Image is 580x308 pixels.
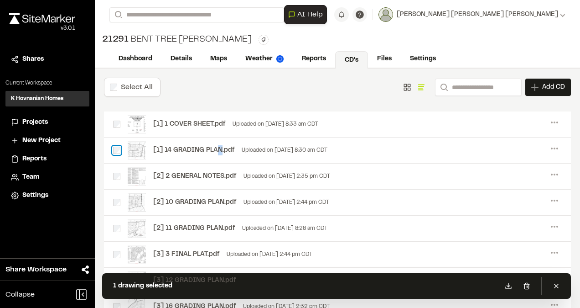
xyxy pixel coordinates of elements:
a: Team [11,172,84,182]
span: Shares [22,54,44,64]
div: Uploaded on [DATE] 2:44 pm CDT [243,198,329,207]
span: Add CD [542,83,565,92]
div: [2] 2 GENERAL NOTES.pdf [153,171,236,181]
div: [3] 12 GRADING PLAN.pdf [153,276,236,286]
a: Settings [11,191,84,201]
div: Uploaded on [DATE] 8:28 am CDT [242,224,327,233]
span: Share Workspace [5,264,67,275]
div: Bent Tree [PERSON_NAME] [102,33,251,47]
div: Open AI Assistant [284,5,331,24]
div: [2] 10 GRADING PLAN.pdf [153,197,236,207]
button: Search [435,79,451,96]
div: Oh geez...please don't... [9,24,75,32]
button: [PERSON_NAME] [PERSON_NAME] [PERSON_NAME] [378,7,565,22]
span: 21291 [102,33,129,47]
div: Uploaded on [DATE] 2:44 pm CDT [227,250,312,259]
a: Details [161,50,201,68]
span: Settings [22,191,48,201]
div: [1] 1 COVER SHEET.pdf [153,119,225,129]
button: Open AI Assistant [284,5,327,24]
div: [1] 14 GRADING PLAN.pdf [153,145,234,155]
div: [2] 11 GRADING PLAN.pdf [153,223,235,234]
button: Edit Tags [259,35,269,45]
span: Reports [22,154,47,164]
p: Current Workspace [5,79,89,87]
img: precipai.png [276,55,284,63]
a: Maps [201,50,236,68]
div: 1 drawing selected [113,281,172,291]
button: Search [109,7,126,22]
span: [PERSON_NAME] [PERSON_NAME] [PERSON_NAME] [397,10,558,20]
div: Uploaded on [DATE] 8:30 am CDT [242,146,327,154]
a: New Project [11,136,84,146]
img: rebrand.png [9,13,75,24]
a: Settings [401,50,445,68]
a: Files [368,50,401,68]
div: Uploaded on [DATE] 2:35 pm CDT [243,172,330,181]
span: Collapse [5,289,35,300]
span: New Project [22,136,61,146]
div: [3] 3 FINAL PLAT.pdf [153,250,219,260]
span: Team [22,172,39,182]
a: Shares [11,54,84,64]
a: CD's [335,51,368,69]
span: Projects [22,117,48,127]
div: Uploaded on [DATE] 8:33 am CDT [233,120,318,128]
a: Dashboard [109,50,161,68]
a: Reports [293,50,335,68]
a: Projects [11,117,84,127]
label: Select All [121,84,153,90]
a: Weather [236,50,293,68]
span: AI Help [297,9,323,20]
h3: K Hovnanian Homes [11,95,63,103]
a: Reports [11,154,84,164]
img: User [378,7,393,22]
